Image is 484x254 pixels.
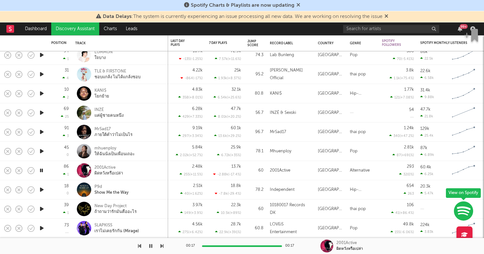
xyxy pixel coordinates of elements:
div: 3 [63,134,69,138]
div: 86k [420,50,428,54]
a: 2001Activeผิดหวังหรือเปล่า [94,165,123,176]
div: 1.1k ( +75.4 % ) [390,76,414,80]
div: 358 ( +8.01 % ) [178,95,203,99]
div: INZÉ & Sexski [270,109,296,117]
div: [GEOGRAPHIC_DATA] [318,167,343,174]
div: 2.02k ( +52.7 % ) [176,153,203,157]
div: 6.89k [420,153,434,157]
div: Alternative [350,167,370,174]
div: 78.1 [247,148,263,155]
a: New Day Projectถ้าถามว่ารักมันคืออะไร [94,203,137,215]
div: 18.8k [231,184,241,188]
div: เราไม่เคยรักกัน (Mirage) [94,228,139,234]
div: 4 [62,76,69,80]
div: 275 ( +6.42 % ) [178,230,203,234]
span: : The system is currently experiencing an issue processing all new data. We are working on resolv... [103,14,383,19]
div: 2001Active [270,167,290,174]
div: 1.77k [404,88,414,92]
div: 18 [64,184,69,188]
div: 13.7k [231,165,241,169]
div: 3.83k [420,230,433,234]
div: 1 [63,57,69,61]
div: 129k [420,127,429,131]
div: 3.97k [192,203,203,207]
div: 9.19k [192,126,203,130]
div: [GEOGRAPHIC_DATA] [318,148,343,155]
div: 6.54k ( +25.6 % ) [214,95,241,99]
a: INZÉแค่ผู้ชายคนหนึ่ง [94,107,124,119]
div: 31.4k [420,88,430,92]
a: Leads [121,22,142,35]
div: ภายใต้คำว่าไม่เป็นไร [94,132,133,138]
div: 60 [247,205,263,213]
div: 87 ( +691 % ) [392,153,414,157]
div: 2.51k [193,184,203,188]
div: 9.88k [420,95,434,99]
div: 4.22k [192,68,203,72]
div: 99 + [460,24,468,29]
div: 6.28k [192,107,203,111]
div: โยกย้าย [94,94,109,99]
div: 60.4k [420,165,431,169]
div: Mhuenploy [270,148,291,155]
div: ให้ฉันนั่งเป็นเพื่อนเถอะ [94,151,135,157]
div: 149 ( +3.9 % ) [180,211,203,215]
span: Dismiss [296,3,300,8]
div: Genre [350,41,372,45]
div: 654 [407,184,414,188]
div: Pop [350,51,358,59]
div: 2001Active [94,165,123,171]
div: mhuenploy [94,146,135,151]
div: 6.58k [420,76,434,80]
div: ผิดหวังหรือเปล่า [336,246,363,252]
div: 224k [420,223,430,227]
div: 2 [63,95,69,99]
a: Discovery Assistant [51,22,99,35]
div: ใจบาง [94,55,113,61]
div: แค่ผู้ชายคนหนึ่ง [94,113,124,119]
a: LUMMUNใจบาง [94,49,113,61]
div: Pop [350,148,358,155]
a: KANI$โยกย้าย [94,88,109,99]
div: -135 ( -1.25 % ) [179,57,203,61]
div: Last Day Plays [171,39,193,47]
svg: Chart title [449,182,478,198]
a: TLE & FIRSTONEชอบแกล้ง ไม่ได้แกล้งชอบ [94,69,141,80]
div: [GEOGRAPHIC_DATA] [318,205,343,213]
div: 20.3k [420,184,431,189]
div: [GEOGRAPHIC_DATA] [318,71,343,78]
div: 10 [64,88,69,92]
div: Record Label [270,41,308,45]
div: [GEOGRAPHIC_DATA] [318,128,343,136]
div: 78.2 [247,186,263,194]
div: 297 ( +3.34 % ) [178,134,203,138]
div: [GEOGRAPHIC_DATA] [318,224,343,232]
div: 25 [61,114,69,119]
svg: Chart title [449,47,478,63]
a: Dashboard [20,22,51,35]
div: 429 ( +7.33 % ) [178,114,203,119]
div: [GEOGRAPHIC_DATA] [318,90,343,97]
div: 5.84k [192,145,203,149]
div: Track [75,41,162,45]
div: 95.2 [247,71,263,78]
div: Position [51,41,67,45]
span: Data Delays [103,14,132,19]
div: 00:17 [285,242,298,250]
div: LOVEiS Entertainment [270,221,311,236]
div: 293 [407,165,414,169]
a: Charts [99,22,121,35]
div: P9d [94,184,129,190]
div: 8.01k ( +20.2 % ) [214,114,241,119]
div: Show Me the Way [94,190,129,196]
svg: Chart title [449,163,478,179]
a: mhuenployให้ฉันนั่งเป็นเพื่อนเถอะ [94,146,135,157]
div: 4.83k [192,88,203,92]
div: 6.72k ( +35 % ) [217,153,241,157]
div: 28.7k [231,222,241,226]
div: 155 ( -6.06 % ) [391,230,414,234]
div: 70 ( -5.41 % ) [393,57,414,61]
div: 7.57k ( +11.6 % ) [215,57,241,61]
div: thai pop [350,71,366,78]
button: 99+ [458,26,462,31]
